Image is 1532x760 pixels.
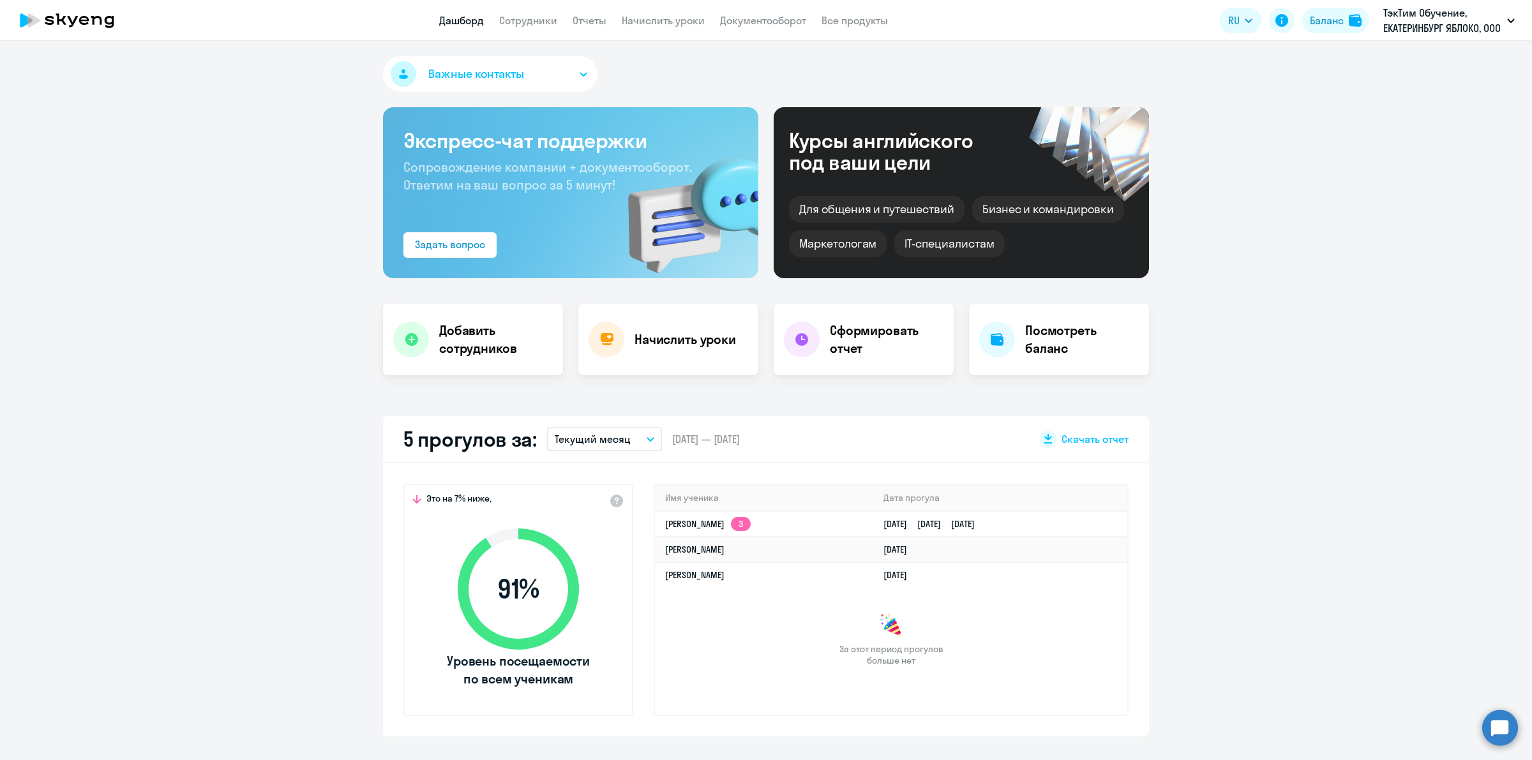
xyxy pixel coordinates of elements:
[635,331,736,348] h4: Начислить уроки
[837,643,945,666] span: За этот период прогулов больше нет
[665,518,751,530] a: [PERSON_NAME]3
[883,518,985,530] a: [DATE][DATE][DATE]
[873,485,1127,511] th: Дата прогула
[445,574,592,604] span: 91 %
[426,493,492,508] span: Это на 7% ниже,
[878,613,904,638] img: congrats
[883,544,917,555] a: [DATE]
[428,66,524,82] span: Важные контакты
[1062,432,1129,446] span: Скачать отчет
[720,14,806,27] a: Документооборот
[403,128,738,153] h3: Экспресс-чат поддержки
[383,56,597,92] button: Важные контакты
[1302,8,1369,33] button: Балансbalance
[439,322,553,357] h4: Добавить сотрудников
[499,14,557,27] a: Сотрудники
[1349,14,1362,27] img: balance
[1025,322,1139,357] h4: Посмотреть баланс
[789,196,965,223] div: Для общения и путешествий
[403,159,692,193] span: Сопровождение компании + документооборот. Ответим на ваш вопрос за 5 минут!
[1219,8,1261,33] button: RU
[573,14,606,27] a: Отчеты
[439,14,484,27] a: Дашборд
[731,517,751,531] app-skyeng-badge: 3
[672,432,740,446] span: [DATE] — [DATE]
[665,544,725,555] a: [PERSON_NAME]
[830,322,943,357] h4: Сформировать отчет
[894,230,1004,257] div: IT-специалистам
[1383,5,1502,36] p: ТэкТим Обучение, ЕКАТЕРИНБУРГ ЯБЛОКО, ООО
[789,130,1007,173] div: Курсы английского под ваши цели
[1377,5,1521,36] button: ТэкТим Обучение, ЕКАТЕРИНБУРГ ЯБЛОКО, ООО
[610,135,758,278] img: bg-img
[972,196,1124,223] div: Бизнес и командировки
[822,14,888,27] a: Все продукты
[547,427,662,451] button: Текущий месяц
[415,237,485,252] div: Задать вопрос
[445,652,592,688] span: Уровень посещаемости по всем ученикам
[1310,13,1344,28] div: Баланс
[403,426,537,452] h2: 5 прогулов за:
[883,569,917,581] a: [DATE]
[655,485,873,511] th: Имя ученика
[555,431,631,447] p: Текущий месяц
[789,230,887,257] div: Маркетологам
[403,232,497,258] button: Задать вопрос
[622,14,705,27] a: Начислить уроки
[1228,13,1240,28] span: RU
[665,569,725,581] a: [PERSON_NAME]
